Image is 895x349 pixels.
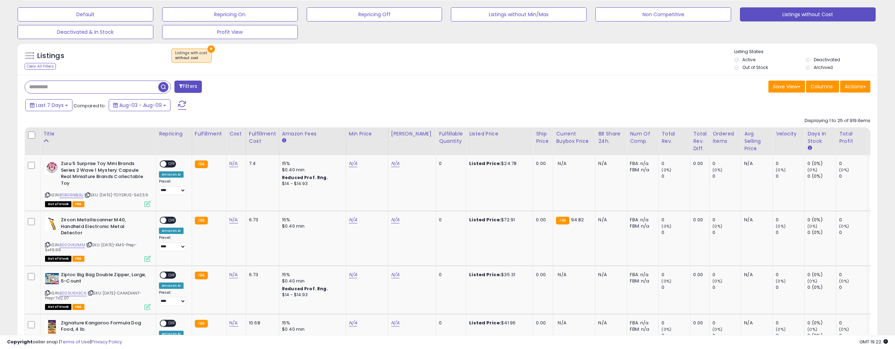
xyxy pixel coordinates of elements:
small: (0%) [776,326,786,332]
div: 15% [282,272,340,278]
small: (0%) [776,223,786,229]
div: 0.00 [536,320,548,326]
span: Compared to: [73,102,106,109]
button: Aug-03 - Aug-09 [109,99,171,111]
a: N/A [391,271,399,278]
a: N/A [229,319,238,326]
div: without cost [175,56,208,61]
small: (0%) [807,223,817,229]
button: Non Competitive [595,7,731,21]
a: N/A [391,319,399,326]
div: ASIN: [45,217,151,261]
a: N/A [349,271,357,278]
div: 0 [661,229,690,236]
div: 0 (0%) [807,272,836,278]
div: $14 - $14.93 [282,292,340,298]
strong: Copyright [7,338,33,345]
div: 0 (0%) [807,173,836,179]
div: BB Share 24h. [598,130,624,145]
span: All listings that are currently out of stock and unavailable for purchase on Amazon [45,304,71,310]
small: (0%) [661,278,671,284]
div: FBA: n/a [630,272,653,278]
div: Cost [229,130,243,138]
div: 0 [839,160,868,167]
small: FBA [195,320,208,328]
div: 0.00 [693,320,704,326]
div: $0.40 min [282,278,340,284]
div: 0 [661,217,690,223]
div: $0.40 min [282,167,340,173]
img: 31kwCoPDy5L._SL40_.jpg [45,217,59,231]
span: All listings that are currently out of stock and unavailable for purchase on Amazon [45,256,71,262]
p: Listing States: [734,49,877,55]
div: $35.31 [469,272,528,278]
button: Save View [768,81,805,93]
span: FBA [72,256,84,262]
div: 0.00 [536,272,548,278]
a: B0BG9NBLBJ [59,192,83,198]
small: (0%) [807,278,817,284]
div: Total Rev. Diff. [693,130,707,152]
b: Zuru 5 Surprise Toy Mini Brands Series 2 Wave 1 Mystery Capsule Real Miniature Brands Collectable... [61,160,146,188]
small: (0%) [807,326,817,332]
small: FBA [556,217,569,224]
button: Repricing On [162,7,298,21]
div: 0 [839,284,868,291]
span: OFF [166,161,178,167]
div: 0 [439,272,461,278]
div: Amazon Fees [282,130,343,138]
div: Velocity [776,130,801,138]
span: Aug-03 - Aug-09 [119,102,162,109]
div: 15% [282,160,340,167]
div: [PERSON_NAME] [391,130,433,138]
a: N/A [349,160,357,167]
div: 0 [776,320,804,326]
span: N/A [558,160,566,167]
div: Amazon AI [159,283,184,289]
div: Title [43,130,153,138]
span: N/A [558,319,566,326]
b: Ziploc Big Bag Double Zipper, Large, 5-Count [61,272,146,286]
span: FBA [72,304,84,310]
div: $41.96 [469,320,528,326]
div: Total Rev. [661,130,687,145]
div: 7.4 [249,160,274,167]
div: 15% [282,320,340,326]
label: Archived [814,64,833,70]
div: 0 [661,272,690,278]
div: 6.73 [249,272,274,278]
div: 0 (0%) [807,217,836,223]
small: (0%) [712,167,722,173]
span: OFF [166,217,178,223]
div: N/A [598,217,621,223]
small: Amazon Fees. [282,138,286,144]
button: Actions [840,81,870,93]
div: 0 (0%) [807,160,836,167]
small: Days In Stock. [807,145,812,151]
div: Ship Price [536,130,550,145]
div: FBM: n/a [630,326,653,332]
a: N/A [391,216,399,223]
b: Reduced Prof. Rng. [282,286,328,292]
div: $0.40 min [282,326,340,332]
small: (0%) [839,167,849,173]
div: ASIN: [45,272,151,309]
div: Fulfillable Quantity [439,130,463,145]
label: Deactivated [814,57,840,63]
div: 0 [839,173,868,179]
div: N/A [598,320,621,326]
div: 15% [282,217,340,223]
button: Last 7 Days [25,99,72,111]
span: 2025-08-17 19:22 GMT [859,338,888,345]
div: N/A [744,320,767,326]
div: 0 [439,217,461,223]
span: | SKU: [DATE]-KMS-Prep-5x49.99 [45,242,137,253]
div: N/A [744,160,767,167]
button: Deactivated & In Stock [18,25,153,39]
div: 0 [776,217,804,223]
div: N/A [744,272,767,278]
span: N/A [558,271,566,278]
div: 0 (0%) [807,284,836,291]
div: ASIN: [45,160,151,206]
div: 0 [712,217,741,223]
